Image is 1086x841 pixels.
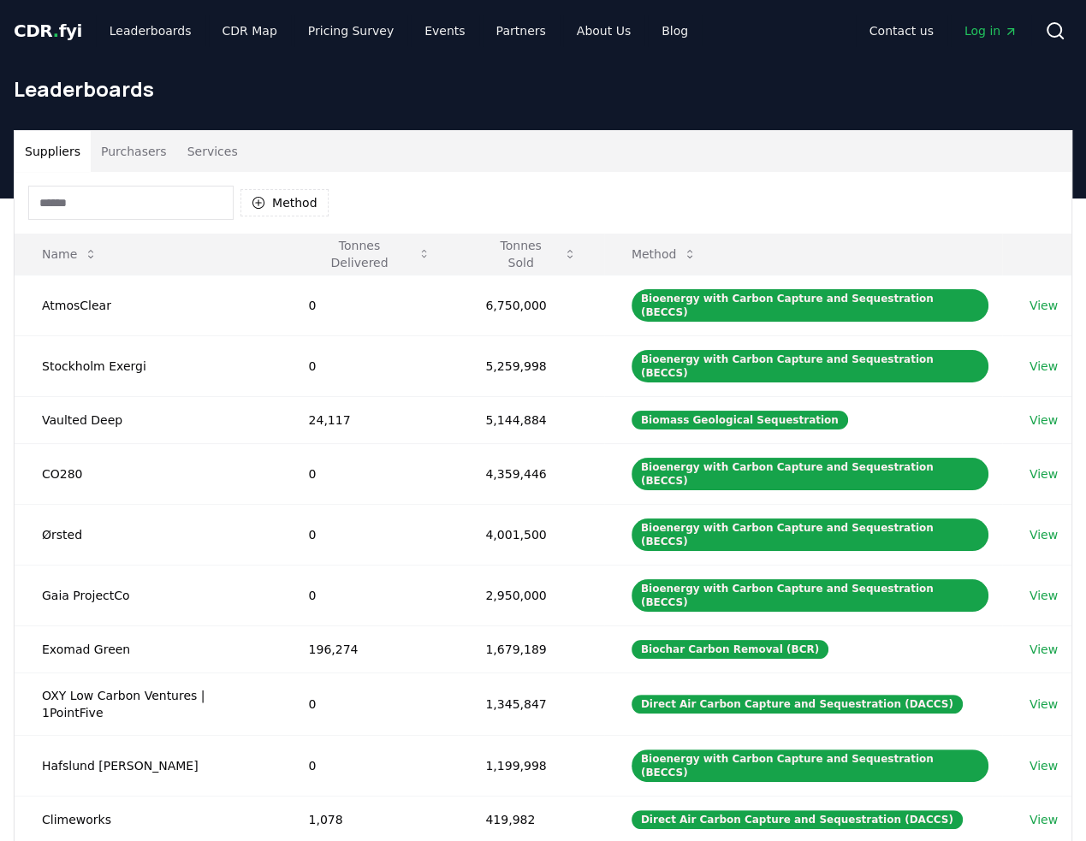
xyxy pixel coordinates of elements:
nav: Main [856,15,1031,46]
a: Partners [483,15,560,46]
div: Bioenergy with Carbon Capture and Sequestration (BECCS) [632,350,988,382]
a: View [1030,811,1058,828]
a: View [1030,465,1058,483]
td: 6,750,000 [458,275,603,335]
a: CDR.fyi [14,19,82,43]
td: 1,679,189 [458,625,603,672]
div: Biochar Carbon Removal (BCR) [632,640,828,659]
td: CO280 [15,443,282,504]
td: 0 [282,335,459,396]
td: OXY Low Carbon Ventures | 1PointFive [15,672,282,735]
nav: Main [96,15,702,46]
td: 5,144,884 [458,396,603,443]
td: Stockholm Exergi [15,335,282,396]
td: 1,199,998 [458,735,603,796]
button: Tonnes Sold [472,237,590,271]
td: Gaia ProjectCo [15,565,282,625]
h1: Leaderboards [14,75,1072,103]
div: Bioenergy with Carbon Capture and Sequestration (BECCS) [632,518,988,551]
a: View [1030,641,1058,658]
td: 0 [282,735,459,796]
a: View [1030,587,1058,604]
td: 4,001,500 [458,504,603,565]
button: Tonnes Delivered [295,237,445,271]
a: Blog [648,15,702,46]
a: View [1030,358,1058,375]
div: Bioenergy with Carbon Capture and Sequestration (BECCS) [632,749,988,782]
span: . [53,21,59,41]
td: 0 [282,565,459,625]
a: CDR Map [209,15,291,46]
div: Bioenergy with Carbon Capture and Sequestration (BECCS) [632,289,988,322]
td: 0 [282,275,459,335]
td: 0 [282,672,459,735]
div: Bioenergy with Carbon Capture and Sequestration (BECCS) [632,458,988,490]
div: Direct Air Carbon Capture and Sequestration (DACCS) [632,810,963,829]
button: Method [618,237,711,271]
td: 5,259,998 [458,335,603,396]
button: Method [240,189,329,216]
span: Log in [964,22,1018,39]
button: Suppliers [15,131,91,172]
td: 0 [282,504,459,565]
a: View [1030,696,1058,713]
a: Pricing Survey [294,15,407,46]
td: 4,359,446 [458,443,603,504]
td: Hafslund [PERSON_NAME] [15,735,282,796]
a: Leaderboards [96,15,205,46]
td: 0 [282,443,459,504]
a: View [1030,297,1058,314]
a: View [1030,526,1058,543]
div: Bioenergy with Carbon Capture and Sequestration (BECCS) [632,579,988,612]
a: View [1030,757,1058,774]
a: Log in [951,15,1031,46]
td: 196,274 [282,625,459,672]
td: AtmosClear [15,275,282,335]
a: Events [411,15,478,46]
td: 24,117 [282,396,459,443]
a: About Us [563,15,644,46]
td: Exomad Green [15,625,282,672]
button: Purchasers [91,131,177,172]
span: CDR fyi [14,21,82,41]
button: Services [177,131,248,172]
a: Contact us [856,15,947,46]
div: Biomass Geological Sequestration [632,411,848,429]
td: Ørsted [15,504,282,565]
td: 2,950,000 [458,565,603,625]
td: Vaulted Deep [15,396,282,443]
a: View [1030,412,1058,429]
div: Direct Air Carbon Capture and Sequestration (DACCS) [632,695,963,714]
button: Name [28,237,111,271]
td: 1,345,847 [458,672,603,735]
